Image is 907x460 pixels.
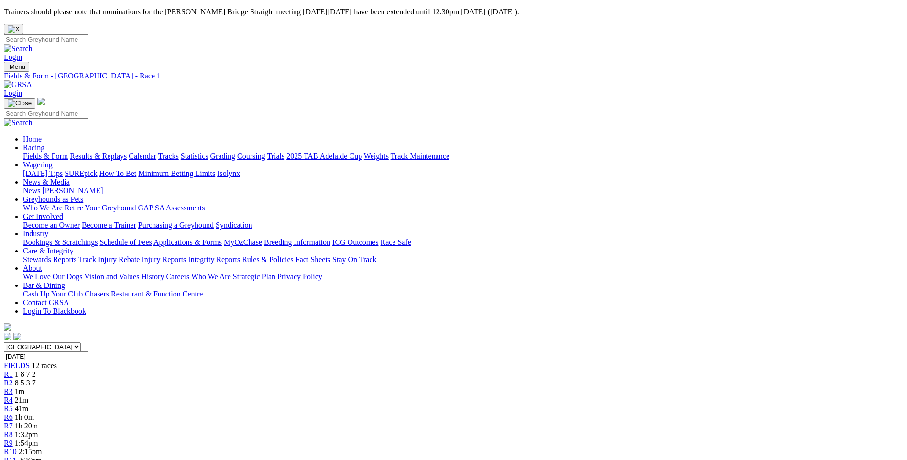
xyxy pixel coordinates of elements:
a: MyOzChase [224,238,262,246]
a: About [23,264,42,272]
div: Care & Integrity [23,255,903,264]
a: [PERSON_NAME] [42,186,103,195]
span: R3 [4,387,13,395]
a: Injury Reports [142,255,186,263]
a: Applications & Forms [153,238,222,246]
a: Login [4,53,22,61]
a: Chasers Restaurant & Function Centre [85,290,203,298]
a: Integrity Reports [188,255,240,263]
a: Privacy Policy [277,273,322,281]
p: Trainers should please note that nominations for the [PERSON_NAME] Bridge Straight meeting [DATE]... [4,8,903,16]
a: Schedule of Fees [99,238,152,246]
a: R9 [4,439,13,447]
a: Bar & Dining [23,281,65,289]
div: Bar & Dining [23,290,903,298]
a: Rules & Policies [242,255,294,263]
a: R7 [4,422,13,430]
a: Minimum Betting Limits [138,169,215,177]
a: [DATE] Tips [23,169,63,177]
a: Who We Are [23,204,63,212]
img: twitter.svg [13,333,21,340]
a: Stewards Reports [23,255,76,263]
a: Calendar [129,152,156,160]
a: Track Injury Rebate [78,255,140,263]
a: Isolynx [217,169,240,177]
a: Coursing [237,152,265,160]
span: 1h 20m [15,422,38,430]
a: R4 [4,396,13,404]
a: Careers [166,273,189,281]
a: Syndication [216,221,252,229]
img: facebook.svg [4,333,11,340]
img: X [8,25,20,33]
img: logo-grsa-white.png [37,98,45,105]
a: We Love Our Dogs [23,273,82,281]
a: Retire Your Greyhound [65,204,136,212]
input: Select date [4,351,88,361]
a: SUREpick [65,169,97,177]
input: Search [4,34,88,44]
span: 21m [15,396,28,404]
a: Racing [23,143,44,152]
a: R10 [4,448,17,456]
span: R2 [4,379,13,387]
a: Login [4,89,22,97]
a: Statistics [181,152,208,160]
a: R1 [4,370,13,378]
a: Results & Replays [70,152,127,160]
img: Close [8,99,32,107]
div: Greyhounds as Pets [23,204,903,212]
a: Fields & Form [23,152,68,160]
img: GRSA [4,80,32,89]
a: Fields & Form - [GEOGRAPHIC_DATA] - Race 1 [4,72,903,80]
a: Industry [23,230,48,238]
a: Login To Blackbook [23,307,86,315]
span: 2:15pm [19,448,42,456]
a: ICG Outcomes [332,238,378,246]
a: Cash Up Your Club [23,290,83,298]
a: News & Media [23,178,70,186]
a: R5 [4,405,13,413]
a: 2025 TAB Adelaide Cup [286,152,362,160]
a: Tracks [158,152,179,160]
span: 12 races [32,361,57,370]
a: Greyhounds as Pets [23,195,83,203]
span: 8 5 3 7 [15,379,36,387]
a: News [23,186,40,195]
a: Trials [267,152,284,160]
div: Racing [23,152,903,161]
a: Vision and Values [84,273,139,281]
img: Search [4,44,33,53]
a: R6 [4,413,13,421]
button: Toggle navigation [4,98,35,109]
a: Become a Trainer [82,221,136,229]
a: Bookings & Scratchings [23,238,98,246]
input: Search [4,109,88,119]
a: Strategic Plan [233,273,275,281]
div: Industry [23,238,903,247]
a: How To Bet [99,169,137,177]
a: Stay On Track [332,255,376,263]
div: Get Involved [23,221,903,230]
a: Who We Are [191,273,231,281]
span: 1h 0m [15,413,34,421]
img: Search [4,119,33,127]
span: 1m [15,387,24,395]
div: About [23,273,903,281]
a: R8 [4,430,13,438]
a: Home [23,135,42,143]
button: Toggle navigation [4,62,29,72]
a: History [141,273,164,281]
a: Become an Owner [23,221,80,229]
img: logo-grsa-white.png [4,323,11,331]
a: Weights [364,152,389,160]
a: Contact GRSA [23,298,69,307]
